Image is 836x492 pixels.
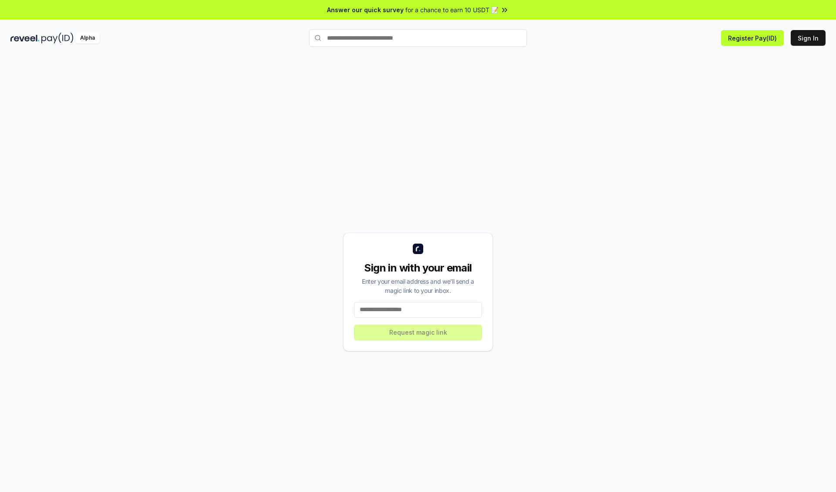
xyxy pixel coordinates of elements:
div: Alpha [75,33,100,44]
button: Register Pay(ID) [721,30,784,46]
img: pay_id [41,33,74,44]
img: logo_small [413,244,423,254]
span: Answer our quick survey [327,5,404,14]
button: Sign In [791,30,826,46]
img: reveel_dark [10,33,40,44]
div: Sign in with your email [354,261,482,275]
div: Enter your email address and we’ll send a magic link to your inbox. [354,277,482,295]
span: for a chance to earn 10 USDT 📝 [405,5,499,14]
